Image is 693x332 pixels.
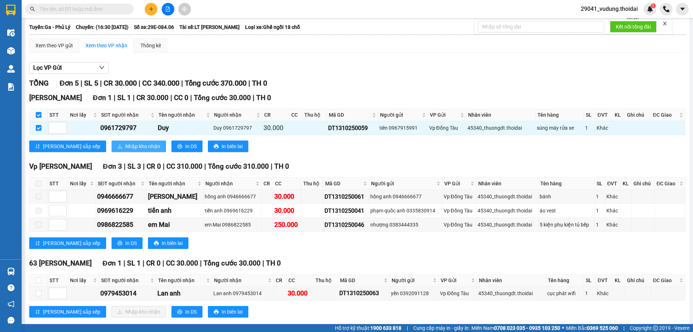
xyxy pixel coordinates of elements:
th: ĐVT [596,109,613,121]
button: printerIn DS [112,237,143,249]
span: VP Gửi [430,111,459,119]
div: tiến anh [148,206,202,216]
span: Miền Bắc [566,324,618,332]
span: printer [177,144,182,150]
th: Nhân viên [477,275,546,286]
th: CC [287,275,314,286]
th: Tên hàng [539,178,595,190]
span: printer [117,241,122,246]
span: printer [214,309,219,315]
span: | [200,259,202,267]
span: Đơn 3 [103,162,122,171]
th: CR [262,109,289,121]
span: caret-down [679,6,686,12]
div: tiến anh 0969616229 [205,207,261,215]
span: Nơi lấy [70,111,92,119]
span: | [204,162,206,171]
img: phone-icon [663,6,670,12]
span: Đơn 1 [93,94,112,102]
th: CC [289,109,302,121]
span: TH 0 [266,259,281,267]
span: Người gửi [371,180,435,187]
div: Khác [606,193,619,201]
span: close [662,21,667,26]
div: DT1310250041 [324,206,368,215]
strong: 0708 023 035 - 0935 103 250 [494,325,560,331]
div: 1 [596,207,604,215]
th: Thu hộ [302,109,327,121]
button: printerIn DS [171,306,202,318]
div: 0961729797 [100,123,155,133]
div: Khác [606,207,619,215]
span: ĐC Giao [653,276,678,284]
div: 30.000 [263,123,288,133]
span: Tổng cước 310.000 [208,162,269,171]
div: áo vest [540,207,593,215]
span: Tổng cước 30.000 [194,94,251,102]
div: 45340_thuongdt.thoidai [478,193,537,201]
span: notification [8,301,14,307]
div: DT1310250063 [339,289,388,298]
b: Tuyến: Ga - Phủ Lý [29,24,70,30]
span: | [124,162,126,171]
span: VP Gửi [441,276,470,284]
div: DT1310250046 [324,220,368,229]
span: Lọc VP Gửi [33,63,62,72]
span: TỔNG [29,79,49,87]
div: em Mai [148,220,202,230]
img: warehouse-icon [7,268,15,275]
button: Kết nối tổng đài [610,21,657,33]
div: 30.000 [274,191,300,202]
th: CR [274,275,287,286]
input: Nhập số tổng đài [478,21,604,33]
span: 29041_vudung.thoidai [575,4,644,13]
span: question-circle [8,284,14,291]
span: download [117,144,122,150]
span: plus [149,7,154,12]
th: Ghi chú [625,275,651,286]
span: Nhập kho nhận [125,142,160,150]
span: Đơn 5 [60,79,79,87]
span: Mã GD [340,276,382,284]
span: Vp [PERSON_NAME] [29,162,92,171]
th: STT [48,178,68,190]
th: CR [262,178,273,190]
img: warehouse-icon [7,47,15,55]
div: 0979453014 [100,288,155,298]
img: logo [4,26,9,62]
div: 0969616229 [97,206,145,216]
span: copyright [653,325,658,331]
span: TH 0 [256,94,271,102]
span: sort-ascending [35,241,40,246]
span: CR 0 [146,259,161,267]
span: | [143,259,144,267]
span: [PERSON_NAME] sắp xếp [43,239,100,247]
span: [PERSON_NAME] sắp xếp [43,308,100,316]
span: In DS [125,239,137,247]
span: [PERSON_NAME] sắp xếp [43,142,100,150]
button: caret-down [676,3,689,16]
span: | [143,162,145,171]
button: sort-ascending[PERSON_NAME] sắp xếp [29,141,106,152]
td: Lan anh [156,286,212,301]
img: solution-icon [7,83,15,91]
span: Tổng cước 370.000 [185,79,247,87]
span: | [262,259,264,267]
td: DT1310250041 [323,204,369,218]
button: downloadNhập kho nhận [112,306,166,318]
div: 45340_thuongdt.thoidai [478,207,537,215]
span: | [623,324,624,332]
div: em Mai 0986822585 [205,221,261,229]
span: | [162,259,164,267]
div: hồng anh 0946666677 [205,193,261,201]
div: Duy 0961729797 [213,124,261,132]
td: DT1310250063 [338,286,389,301]
div: Lan anh 0979453014 [213,289,273,297]
div: 45340_thuongdt.thoidai [467,124,534,132]
td: 0979453014 [99,286,156,301]
td: 0946666677 [96,190,147,204]
td: 0986822585 [96,218,147,232]
div: Vp Đồng Tàu [440,289,476,297]
span: TH 0 [274,162,289,171]
span: ĐC Giao [653,111,678,119]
